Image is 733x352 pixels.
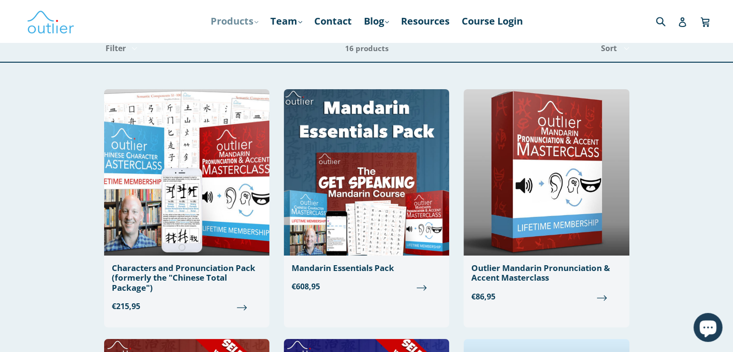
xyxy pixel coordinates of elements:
div: Outlier Mandarin Pronunciation & Accent Masterclass [471,263,621,283]
div: Characters and Pronunciation Pack (formerly the "Chinese Total Package") [112,263,262,293]
a: Mandarin Essentials Pack €608,95 [284,89,449,300]
input: Search [653,11,680,31]
a: Course Login [457,13,528,30]
div: Mandarin Essentials Pack [292,263,441,273]
img: Outlier Mandarin Pronunciation & Accent Masterclass Outlier Linguistics [464,89,629,256]
span: €215,95 [112,300,262,312]
a: Resources [396,13,454,30]
a: Team [266,13,307,30]
img: Mandarin Essentials Pack [284,89,449,256]
span: €608,95 [292,281,441,292]
img: Outlier Linguistics [27,7,75,35]
a: Blog [359,13,394,30]
a: Characters and Pronunciation Pack (formerly the "Chinese Total Package") €215,95 [104,89,269,320]
span: 16 products [345,43,388,53]
a: Products [206,13,263,30]
a: Contact [309,13,357,30]
inbox-online-store-chat: Shopify online store chat [691,313,725,344]
a: Outlier Mandarin Pronunciation & Accent Masterclass €86,95 [464,89,629,310]
img: Chinese Total Package Outlier Linguistics [104,89,269,256]
span: €86,95 [471,291,621,302]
